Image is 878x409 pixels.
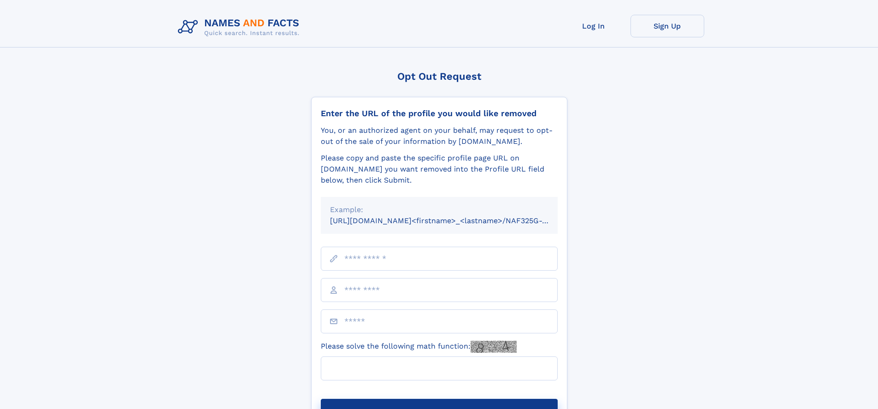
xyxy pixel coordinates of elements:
[174,15,307,40] img: Logo Names and Facts
[330,216,575,225] small: [URL][DOMAIN_NAME]<firstname>_<lastname>/NAF325G-xxxxxxxx
[631,15,704,37] a: Sign Up
[321,108,558,119] div: Enter the URL of the profile you would like removed
[557,15,631,37] a: Log In
[330,204,548,215] div: Example:
[321,125,558,147] div: You, or an authorized agent on your behalf, may request to opt-out of the sale of your informatio...
[321,153,558,186] div: Please copy and paste the specific profile page URL on [DOMAIN_NAME] you want removed into the Pr...
[321,341,517,353] label: Please solve the following math function:
[311,71,567,82] div: Opt Out Request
